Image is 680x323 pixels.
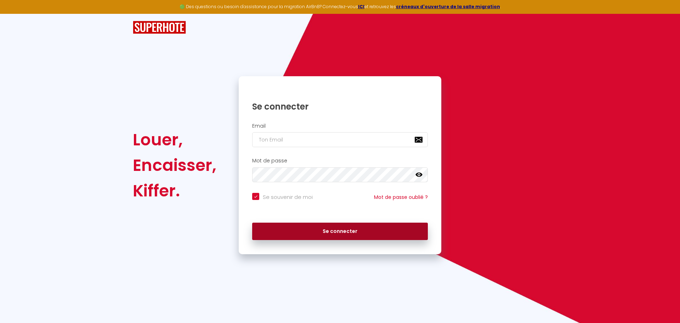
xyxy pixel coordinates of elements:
[374,194,428,201] a: Mot de passe oublié ?
[358,4,364,10] a: ICI
[252,132,428,147] input: Ton Email
[133,152,216,178] div: Encaisser,
[252,123,428,129] h2: Email
[396,4,500,10] a: créneaux d'ouverture de la salle migration
[252,223,428,240] button: Se connecter
[252,101,428,112] h1: Se connecter
[133,127,216,152] div: Louer,
[133,178,216,204] div: Kiffer.
[133,21,186,34] img: SuperHote logo
[252,158,428,164] h2: Mot de passe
